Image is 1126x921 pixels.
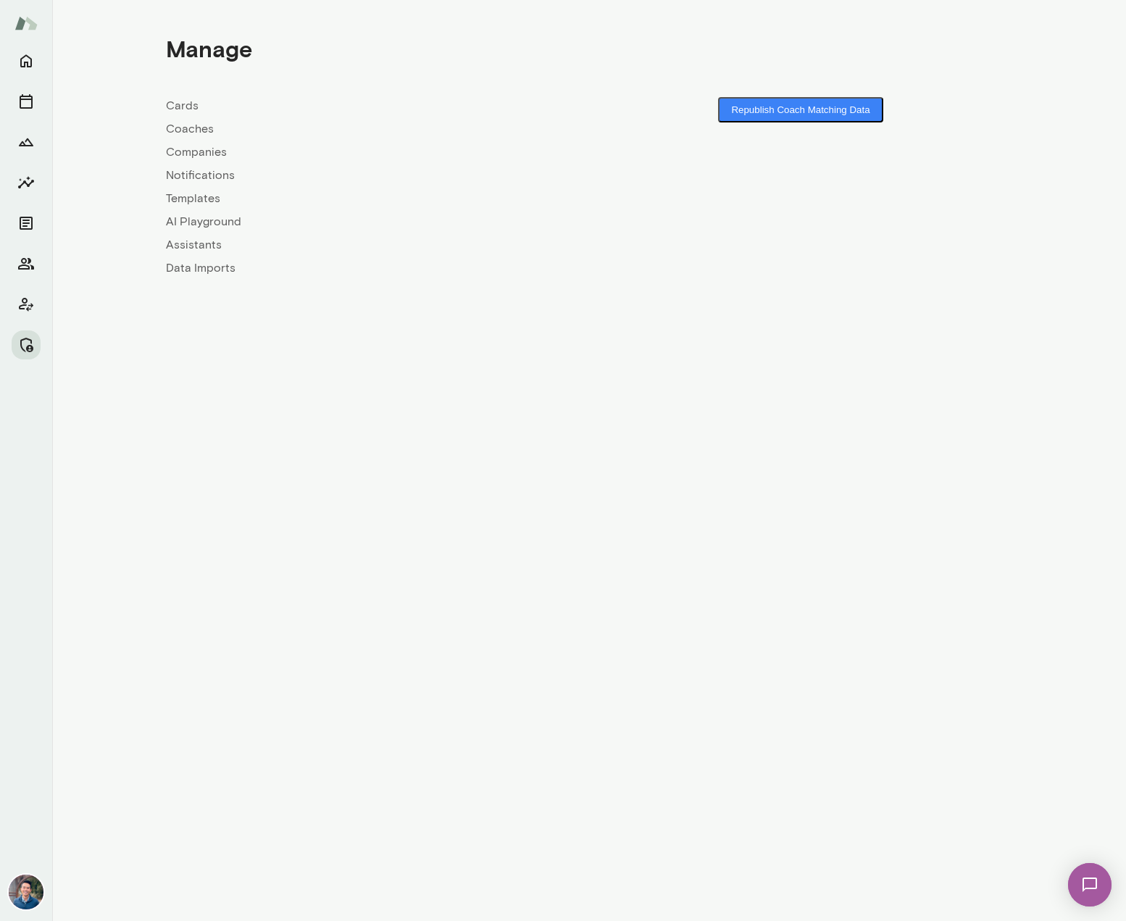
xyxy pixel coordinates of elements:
[166,35,252,62] h4: Manage
[12,330,41,359] button: Manage
[12,128,41,157] button: Growth Plan
[166,120,589,138] a: Coaches
[166,190,589,207] a: Templates
[166,236,589,254] a: Assistants
[14,9,38,37] img: Mento
[166,259,589,277] a: Data Imports
[166,213,589,230] a: AI Playground
[12,87,41,116] button: Sessions
[12,290,41,319] button: Client app
[718,97,883,122] button: Republish Coach Matching Data
[12,46,41,75] button: Home
[12,168,41,197] button: Insights
[12,209,41,238] button: Documents
[166,167,589,184] a: Notifications
[166,97,589,114] a: Cards
[9,875,43,909] img: Alex Yu
[166,143,589,161] a: Companies
[12,249,41,278] button: Members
